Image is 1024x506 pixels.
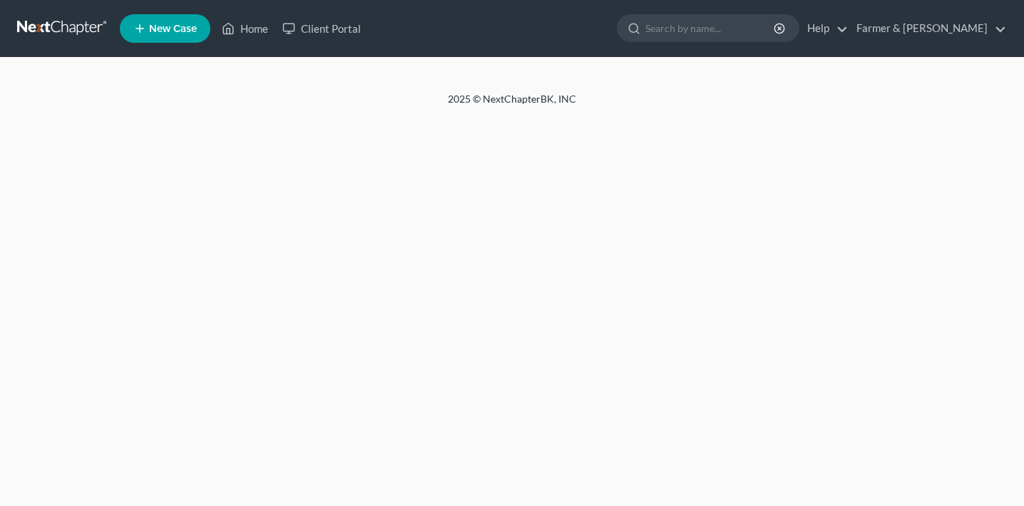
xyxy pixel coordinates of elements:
a: Client Portal [275,16,368,41]
input: Search by name... [645,15,776,41]
a: Help [800,16,848,41]
span: New Case [149,24,197,34]
a: Home [215,16,275,41]
div: 2025 © NextChapterBK, INC [106,92,918,118]
a: Farmer & [PERSON_NAME] [849,16,1006,41]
